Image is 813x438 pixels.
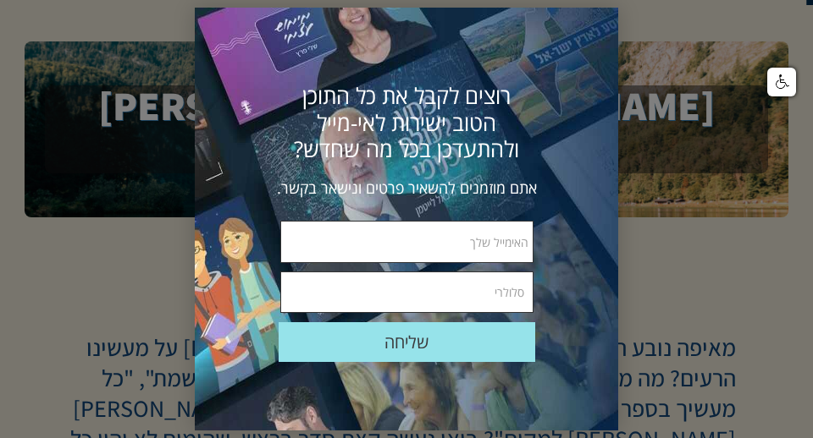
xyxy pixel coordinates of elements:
[280,271,534,314] input: סלולרי
[294,80,519,163] span: רוצים לקבל את כל התוכן הטוב ישירות לאי-מייל ולהתעדכן בכל מה שחדש?
[280,221,534,263] input: האימייל שלך
[271,178,542,198] div: אתם מוזמנים להשאיר פרטים ונישאר בקשר.
[278,83,535,162] div: רוצים לקבל את כל התוכן הטוב ישירות לאי-מייל ולהתעדכן בכל מה שחדש?
[776,74,791,90] img: נגישות
[767,68,796,96] a: לחץ להפעלת אפשרויות נגישות
[279,322,535,362] div: שלח
[277,178,537,198] span: אתם מוזמנים להשאיר פרטים ונישאר בקשר.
